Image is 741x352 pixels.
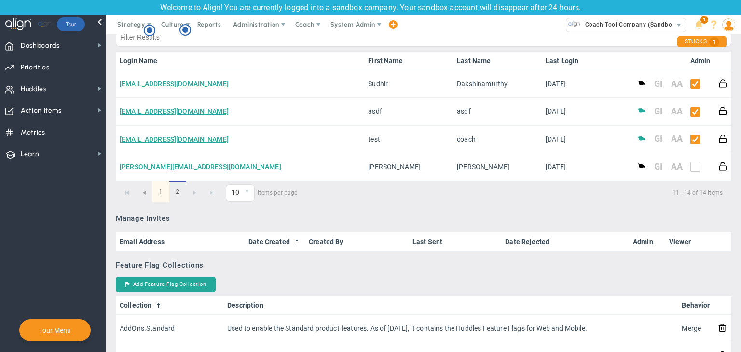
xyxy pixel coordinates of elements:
[718,78,727,88] button: Reset Password
[706,15,721,34] li: Help & Frequently Asked Questions (FAQ)
[21,36,60,56] span: Dashboards
[654,79,662,89] button: GI
[226,184,298,202] span: items per page
[672,18,686,32] span: select
[21,122,45,143] span: Metrics
[568,18,580,30] img: 33476.Company.photo
[654,106,662,116] button: GI
[505,238,625,245] a: Date Rejected
[633,238,661,245] a: Admin
[453,70,542,98] td: Dakshinamurthy
[691,15,706,34] li: Announcements
[136,184,152,201] a: Go to the previous page
[116,315,223,342] td: AddOns.Standard
[120,238,241,245] a: Email Address
[709,37,719,47] span: 1
[453,98,542,125] td: asdf
[364,70,453,98] td: Sudhir
[671,79,683,89] button: AA
[21,144,39,164] span: Learn
[161,21,184,28] span: Culture
[364,153,453,181] td: [PERSON_NAME]
[718,106,727,116] button: Reset Password
[654,134,662,144] button: GI
[223,315,678,342] td: Used to enable the Standard product features. As of [DATE], it contains the Huddles Feature Flags...
[309,187,723,199] span: 11 - 14 of 14 items
[120,163,281,171] a: [PERSON_NAME][EMAIL_ADDRESS][DOMAIN_NAME]
[295,21,315,28] span: Coach
[36,326,74,335] button: Tour Menu
[368,57,449,65] a: First Name
[116,277,216,292] button: Add Feature Flag Collection
[637,161,646,171] button: Make this user a coach
[718,134,727,144] button: Reset Password
[671,106,683,116] button: AA
[233,21,279,28] span: Administration
[116,261,731,270] h3: Feature Flag Collections
[682,301,710,309] a: Behavior
[671,162,683,172] button: AA
[364,126,453,153] td: test
[120,80,229,88] a: [EMAIL_ADDRESS][DOMAIN_NAME]
[116,27,731,47] input: Filter Results
[21,101,62,121] span: Action Items
[457,57,537,65] a: Last Name
[671,134,683,144] button: AA
[678,315,714,342] td: Merge
[240,185,254,201] span: select
[453,153,542,181] td: [PERSON_NAME]
[453,126,542,153] td: coach
[542,98,595,125] td: [DATE]
[580,18,677,31] span: Coach Tool Company (Sandbox)
[117,21,145,28] span: Strategy
[120,135,229,143] a: [EMAIL_ADDRESS][DOMAIN_NAME]
[227,301,674,309] a: Description
[669,238,710,245] a: Viewer
[637,106,646,116] button: Make this user a coach
[637,134,646,144] button: Make this user a coach
[116,214,731,223] h3: Manage Invites
[412,238,497,245] a: Last Sent
[120,57,360,65] a: Login Name
[21,79,47,99] span: Huddles
[226,184,255,202] span: 0
[152,181,169,202] a: 1
[309,238,404,245] a: Created By
[248,238,301,245] a: Date Created
[677,36,727,47] div: STUCKS
[700,16,708,24] span: 1
[226,185,240,201] span: 10
[364,98,453,125] td: asdf
[542,126,595,153] td: [DATE]
[722,18,735,31] img: 64089.Person.photo
[120,301,220,309] a: Collection
[21,57,50,78] span: Priorities
[637,78,646,88] button: Make this user a coach
[192,15,226,34] span: Reports
[654,162,662,172] button: GI
[542,70,595,98] td: [DATE]
[546,57,591,65] a: Last Login
[542,153,595,181] td: [DATE]
[718,323,727,333] button: Remove Collection
[169,181,186,202] span: 2
[119,184,136,201] a: Go to the first page
[120,108,229,115] a: [EMAIL_ADDRESS][DOMAIN_NAME]
[330,21,375,28] span: System Admin
[718,161,727,171] button: Reset Password
[690,57,711,65] a: Admin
